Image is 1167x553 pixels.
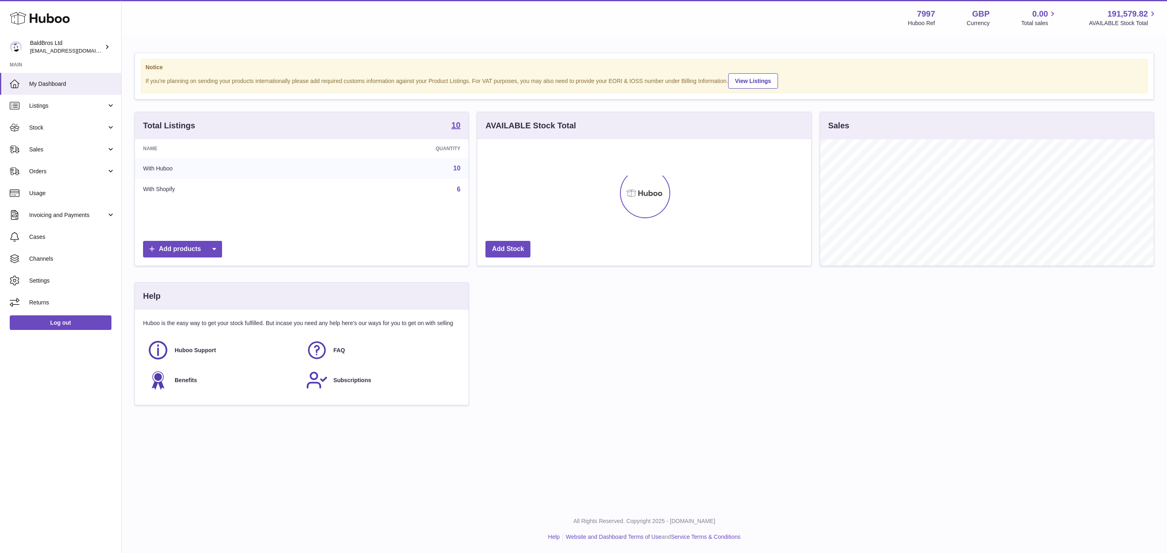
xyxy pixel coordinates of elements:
span: Stock [29,124,107,132]
a: Help [548,534,560,540]
th: Name [135,139,315,158]
h3: AVAILABLE Stock Total [485,120,576,131]
a: 191,579.82 AVAILABLE Stock Total [1089,9,1157,27]
a: Benefits [147,369,298,391]
a: Website and Dashboard Terms of Use [566,534,661,540]
span: Returns [29,299,115,306]
span: Sales [29,146,107,153]
strong: GBP [972,9,990,19]
span: [EMAIL_ADDRESS][DOMAIN_NAME] [30,47,119,54]
a: Add Stock [485,241,530,257]
span: 0.00 [1032,9,1048,19]
h3: Total Listings [143,120,195,131]
a: Service Terms & Conditions [671,534,741,540]
a: View Listings [728,73,778,89]
a: FAQ [306,339,457,361]
td: With Shopify [135,179,315,200]
span: Orders [29,168,107,175]
a: Add products [143,241,222,257]
a: Huboo Support [147,339,298,361]
a: Subscriptions [306,369,457,391]
span: Cases [29,233,115,241]
div: Currency [967,19,990,27]
span: Invoicing and Payments [29,211,107,219]
p: Huboo is the easy way to get your stock fulfilled. But incase you need any help here's our ways f... [143,319,460,327]
h3: Sales [828,120,849,131]
a: 0.00 Total sales [1021,9,1057,27]
a: 10 [451,121,460,131]
a: Log out [10,315,111,330]
span: Settings [29,277,115,285]
span: 191,579.82 [1107,9,1148,19]
span: AVAILABLE Stock Total [1089,19,1157,27]
div: BaldBros Ltd [30,39,103,55]
span: My Dashboard [29,80,115,88]
span: Benefits [175,376,197,384]
div: Huboo Ref [908,19,935,27]
strong: 10 [451,121,460,129]
td: With Huboo [135,158,315,179]
span: Channels [29,255,115,263]
p: All Rights Reserved. Copyright 2025 - [DOMAIN_NAME] [128,517,1161,525]
span: Total sales [1021,19,1057,27]
span: Usage [29,189,115,197]
a: 6 [457,186,460,193]
span: Subscriptions [333,376,371,384]
img: internalAdmin-7997@internal.huboo.com [10,41,22,53]
th: Quantity [315,139,468,158]
h3: Help [143,291,160,302]
a: 10 [453,165,461,172]
span: Listings [29,102,107,110]
span: FAQ [333,347,345,354]
li: and [563,533,740,541]
div: If you're planning on sending your products internationally please add required customs informati... [145,72,1143,89]
strong: Notice [145,64,1143,71]
span: Huboo Support [175,347,216,354]
strong: 7997 [917,9,935,19]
